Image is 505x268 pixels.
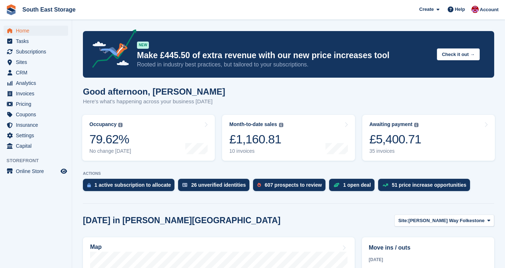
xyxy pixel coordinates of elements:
img: icon-info-grey-7440780725fd019a000dd9b08b2336e03edf1995a4989e88bcd33f0948082b44.svg [279,123,283,127]
button: Check it out → [437,48,480,60]
div: 1 active subscription to allocate [94,182,171,188]
a: menu [4,120,68,130]
span: Invoices [16,88,59,99]
a: menu [4,130,68,141]
span: Settings [16,130,59,141]
a: menu [4,68,68,78]
img: price_increase_opportunities-93ffe204e8149a01c8c9dc8f82e8f89637d9d84a8eef4429ea346261dce0b2c0.svg [382,183,388,187]
a: menu [4,109,68,120]
a: menu [4,88,68,99]
div: 26 unverified identities [191,182,246,188]
span: Home [16,26,59,36]
div: [DATE] [369,256,487,263]
span: Tasks [16,36,59,46]
a: 51 price increase opportunities [378,179,474,195]
div: 607 prospects to review [265,182,322,188]
span: Create [419,6,434,13]
a: 607 prospects to review [253,179,329,195]
p: Rooted in industry best practices, but tailored to your subscriptions. [137,61,431,69]
img: price-adjustments-announcement-icon-8257ccfd72463d97f412b2fc003d46551f7dbcb40ab6d574587a9cd5c0d94... [86,29,137,70]
a: Preview store [59,167,68,176]
span: Site: [398,217,408,224]
a: South East Storage [19,4,79,16]
span: Sites [16,57,59,67]
p: ACTIONS [83,171,494,176]
a: Awaiting payment £5,400.71 35 invoices [362,115,495,161]
h2: [DATE] in [PERSON_NAME][GEOGRAPHIC_DATA] [83,216,280,225]
img: deal-1b604bf984904fb50ccaf53a9ad4b4a5d6e5aea283cecdc64d6e3604feb123c2.svg [333,182,340,187]
a: menu [4,99,68,109]
div: 79.62% [89,132,131,147]
a: menu [4,36,68,46]
div: £5,400.71 [369,132,421,147]
a: 26 unverified identities [178,179,253,195]
div: Month-to-date sales [229,121,277,127]
img: active_subscription_to_allocate_icon-d502201f5373d7db506a760aba3b589e785aa758c864c3986d89f69b8ff3... [87,183,91,187]
img: verify_identity-adf6edd0f0f0b5bbfe63781bf79b02c33cf7c696d77639b501bdc392416b5a36.svg [182,183,187,187]
div: Occupancy [89,121,116,127]
div: No change [DATE] [89,148,131,154]
a: menu [4,166,68,176]
span: [PERSON_NAME] Way Folkestone [408,217,484,224]
a: menu [4,78,68,88]
img: prospect-51fa495bee0391a8d652442698ab0144808aea92771e9ea1ae160a38d050c398.svg [257,183,261,187]
span: Pricing [16,99,59,109]
a: Occupancy 79.62% No change [DATE] [82,115,215,161]
button: Site: [PERSON_NAME] Way Folkestone [394,215,494,226]
a: menu [4,26,68,36]
span: Account [480,6,499,13]
p: Make £445.50 of extra revenue with our new price increases tool [137,50,431,61]
span: Storefront [6,157,72,164]
div: Awaiting payment [369,121,413,127]
span: Subscriptions [16,47,59,57]
p: Here's what's happening across your business [DATE] [83,98,225,106]
a: Month-to-date sales £1,160.81 10 invoices [222,115,355,161]
span: Analytics [16,78,59,88]
span: Capital [16,141,59,151]
img: icon-info-grey-7440780725fd019a000dd9b08b2336e03edf1995a4989e88bcd33f0948082b44.svg [118,123,123,127]
img: icon-info-grey-7440780725fd019a000dd9b08b2336e03edf1995a4989e88bcd33f0948082b44.svg [414,123,418,127]
div: 51 price increase opportunities [392,182,466,188]
h1: Good afternoon, [PERSON_NAME] [83,87,225,96]
a: 1 open deal [329,179,378,195]
span: Coupons [16,109,59,120]
h2: Move ins / outs [369,243,487,252]
div: 10 invoices [229,148,283,154]
span: CRM [16,68,59,78]
span: Online Store [16,166,59,176]
div: 35 invoices [369,148,421,154]
a: 1 active subscription to allocate [83,179,178,195]
div: £1,160.81 [229,132,283,147]
img: Roger Norris [471,6,479,13]
a: menu [4,47,68,57]
div: 1 open deal [343,182,371,188]
h2: Map [90,244,102,250]
a: menu [4,141,68,151]
span: Insurance [16,120,59,130]
a: menu [4,57,68,67]
img: stora-icon-8386f47178a22dfd0bd8f6a31ec36ba5ce8667c1dd55bd0f319d3a0aa187defe.svg [6,4,17,15]
div: NEW [137,42,149,49]
span: Help [455,6,465,13]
